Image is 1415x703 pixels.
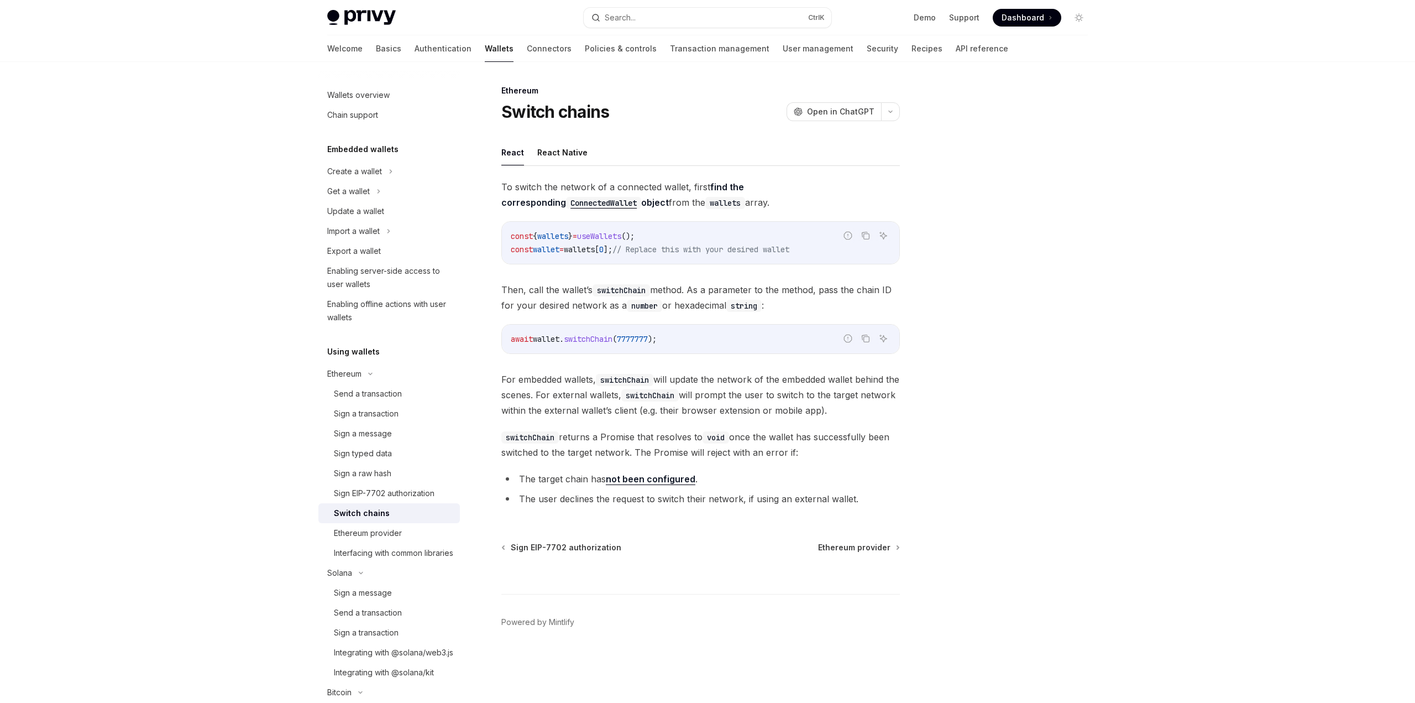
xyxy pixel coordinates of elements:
div: Bitcoin [327,686,352,699]
div: Send a transaction [334,606,402,619]
span: ); [648,334,657,344]
span: const [511,231,533,241]
a: Sign a raw hash [318,464,460,483]
h1: Switch chains [501,102,609,122]
span: 0 [599,244,604,254]
h5: Embedded wallets [327,143,399,156]
span: Dashboard [1002,12,1044,23]
a: Sign typed data [318,444,460,464]
span: } [568,231,573,241]
a: Security [867,35,898,62]
h5: Using wallets [327,345,380,358]
div: Solana [327,566,352,580]
a: Send a transaction [318,603,460,623]
button: Search...CtrlK [584,8,831,28]
div: Switch chains [334,507,390,520]
code: wallets [705,197,745,209]
div: Sign EIP-7702 authorization [334,487,434,500]
a: Chain support [318,105,460,125]
span: For embedded wallets, will update the network of the embedded wallet behind the scenes. For exter... [501,372,900,418]
div: Sign a message [334,427,392,440]
a: Sign EIP-7702 authorization [318,483,460,503]
span: Ethereum provider [818,542,890,553]
div: Integrating with @solana/web3.js [334,646,453,659]
span: wallets [537,231,568,241]
div: Chain support [327,108,378,122]
div: Sign a raw hash [334,467,391,480]
span: (); [621,231,635,241]
a: not been configured [606,473,695,485]
div: Sign a transaction [334,626,399,639]
span: 7777777 [617,334,648,344]
a: Enabling offline actions with user wallets [318,294,460,327]
div: Wallets overview [327,88,390,102]
a: Send a transaction [318,384,460,404]
code: switchChain [501,431,559,444]
span: { [533,231,537,241]
span: [ [595,244,599,254]
span: Ctrl K [808,13,825,22]
img: light logo [327,10,396,25]
button: Copy the contents from the code block [858,228,873,243]
code: number [627,300,662,312]
code: switchChain [621,389,679,402]
span: = [573,231,577,241]
button: Copy the contents from the code block [858,331,873,346]
a: Sign a transaction [318,623,460,643]
a: Sign a message [318,424,460,444]
a: Policies & controls [585,35,657,62]
span: ]; [604,244,612,254]
a: Sign EIP-7702 authorization [502,542,621,553]
button: React [501,139,524,165]
li: The target chain has . [501,471,900,487]
span: wallet [533,334,559,344]
button: React Native [537,139,588,165]
div: Ethereum [327,367,361,381]
a: Recipes [911,35,942,62]
button: Toggle dark mode [1070,9,1088,27]
span: wallet [533,244,559,254]
span: ( [612,334,617,344]
div: Enabling offline actions with user wallets [327,298,453,324]
a: User management [783,35,853,62]
a: Sign a transaction [318,404,460,424]
div: Search... [605,11,636,24]
span: switchChain [564,334,612,344]
button: Report incorrect code [841,228,855,243]
div: Export a wallet [327,244,381,258]
a: Switch chains [318,503,460,523]
a: Basics [376,35,401,62]
div: Create a wallet [327,165,382,178]
a: Powered by Mintlify [501,617,574,628]
div: Import a wallet [327,225,380,238]
span: returns a Promise that resolves to once the wallet has successfully been switched to the target n... [501,429,900,460]
a: Wallets [485,35,513,62]
button: Ask AI [876,228,890,243]
div: Sign a message [334,586,392,600]
a: Wallets overview [318,85,460,105]
a: Support [949,12,979,23]
span: wallets [564,244,595,254]
span: // Replace this with your desired wallet [612,244,789,254]
div: Sign a transaction [334,407,399,420]
div: Integrating with @solana/kit [334,666,434,679]
a: Ethereum provider [818,542,899,553]
span: Open in ChatGPT [807,106,874,117]
a: Transaction management [670,35,769,62]
div: Enabling server-side access to user wallets [327,264,453,291]
span: await [511,334,533,344]
div: Interfacing with common libraries [334,546,453,560]
a: API reference [956,35,1008,62]
a: Integrating with @solana/web3.js [318,643,460,663]
a: Demo [914,12,936,23]
li: The user declines the request to switch their network, if using an external wallet. [501,491,900,507]
button: Open in ChatGPT [787,102,881,121]
code: switchChain [596,374,653,386]
a: Authentication [415,35,471,62]
div: Update a wallet [327,205,384,218]
span: = [559,244,564,254]
a: Update a wallet [318,201,460,221]
span: Then, call the wallet’s method. As a parameter to the method, pass the chain ID for your desired ... [501,282,900,313]
div: Send a transaction [334,387,402,400]
span: const [511,244,533,254]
